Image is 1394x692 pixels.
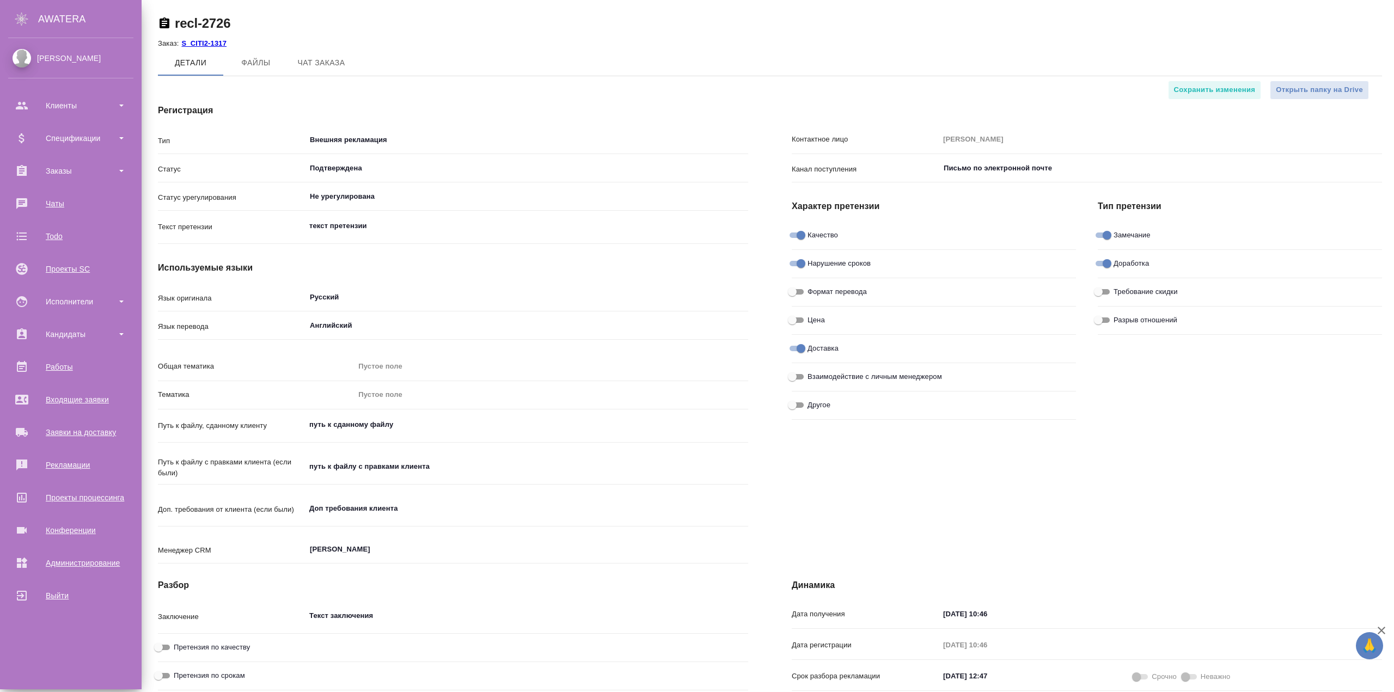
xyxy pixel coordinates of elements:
[8,163,133,179] div: Заказы
[158,261,748,274] h4: Используемые языки
[158,457,305,479] p: Путь к файлу с правками клиента (если были)
[742,195,744,198] button: Open
[8,555,133,571] div: Администрирование
[1270,81,1369,100] button: Открыть папку на Drive
[175,16,230,30] a: recl-2726
[305,499,748,518] textarea: Доп требования клиента
[1376,167,1378,169] button: Open
[1114,286,1178,297] span: Требование скидки
[158,545,305,556] p: Менеджер CRM
[158,192,305,203] p: Статус урегулирования
[158,104,748,117] h4: Регистрация
[808,343,839,354] span: Доставка
[742,139,744,141] button: Open
[295,56,347,70] span: Чат заказа
[354,385,748,404] div: Пустое поле
[181,39,235,47] p: S_CITI2-1317
[230,56,282,70] span: Файлы
[939,669,1035,684] input: ✎ Введи что-нибудь
[3,353,139,381] a: Работы
[792,609,939,620] p: Дата получения
[8,587,133,604] div: Выйти
[158,361,354,372] p: Общая тематика
[1152,671,1176,682] span: Срочно
[164,56,217,70] span: Детали
[742,167,744,169] button: Open
[8,293,133,310] div: Исполнители
[358,361,735,372] div: Пустое поле
[8,97,133,114] div: Клиенты
[1201,671,1231,682] span: Неважно
[38,8,142,30] div: AWATERA
[158,504,305,515] p: Доп. требования от клиента (если были)
[3,419,139,446] a: Заявки на доставку
[808,286,867,297] span: Формат перевода
[3,517,139,544] a: Конференции
[8,261,133,277] div: Проекты SC
[1276,84,1363,96] span: Открыть папку на Drive
[792,164,939,175] p: Канал поступления
[174,642,250,653] span: Претензия по качеству
[1114,258,1149,269] span: Доработка
[3,582,139,609] a: Выйти
[354,357,748,376] div: Пустое поле
[939,132,1382,148] input: Пустое поле
[808,315,825,326] span: Цена
[158,420,305,431] p: Путь к файлу, сданному клиенту
[792,134,939,145] p: Контактное лицо
[742,548,744,550] button: Open
[8,522,133,538] div: Конференции
[158,321,305,332] p: Язык перевода
[8,326,133,342] div: Кандидаты
[8,228,133,244] div: Todo
[3,451,139,479] a: Рекламации
[3,255,139,283] a: Проекты SC
[305,607,748,625] textarea: Текст заключения
[939,607,1035,622] input: ✎ Введи что-нибудь
[742,296,744,298] button: Open
[1168,81,1262,100] button: Сохранить изменения
[3,484,139,511] a: Проекты процессинга
[808,258,871,269] span: Нарушение сроков
[792,640,939,651] p: Дата регистрации
[181,38,235,47] a: S_CITI2-1317
[808,400,830,411] span: Другое
[1098,200,1382,213] h4: Тип претензии
[792,200,1076,213] h4: Характер претензии
[3,386,139,413] a: Входящие заявки
[358,389,735,400] div: Пустое поле
[939,638,1035,653] input: Пустое поле
[8,457,133,473] div: Рекламации
[305,217,748,235] textarea: текст претензии
[158,293,305,304] p: Язык оригинала
[8,52,133,64] div: [PERSON_NAME]
[3,190,139,217] a: Чаты
[1360,634,1379,657] span: 🙏
[742,324,744,327] button: Open
[305,415,748,434] textarea: путь к сданному файлу
[808,230,838,241] span: Качество
[158,579,748,592] h4: Разбор
[158,39,181,47] p: Заказ:
[158,611,305,622] p: Заключение
[3,223,139,250] a: Todo
[158,136,305,146] p: Тип
[158,389,354,400] p: Тематика
[792,579,1382,592] h4: Динамика
[8,195,133,212] div: Чаты
[305,457,748,476] textarea: путь к файлу с правками клиента
[8,489,133,506] div: Проекты процессинга
[808,371,942,382] span: Взаимодействие с личным менеджером
[3,549,139,577] a: Администрирование
[8,130,133,146] div: Спецификации
[158,164,305,175] p: Статус
[8,359,133,375] div: Работы
[1114,230,1151,241] span: Замечание
[158,17,171,30] button: Скопировать ссылку
[158,222,305,232] p: Текст претензии
[8,424,133,440] div: Заявки на доставку
[1114,315,1177,326] span: Разрыв отношений
[8,391,133,408] div: Входящие заявки
[1174,84,1256,96] span: Сохранить изменения
[1356,632,1383,659] button: 🙏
